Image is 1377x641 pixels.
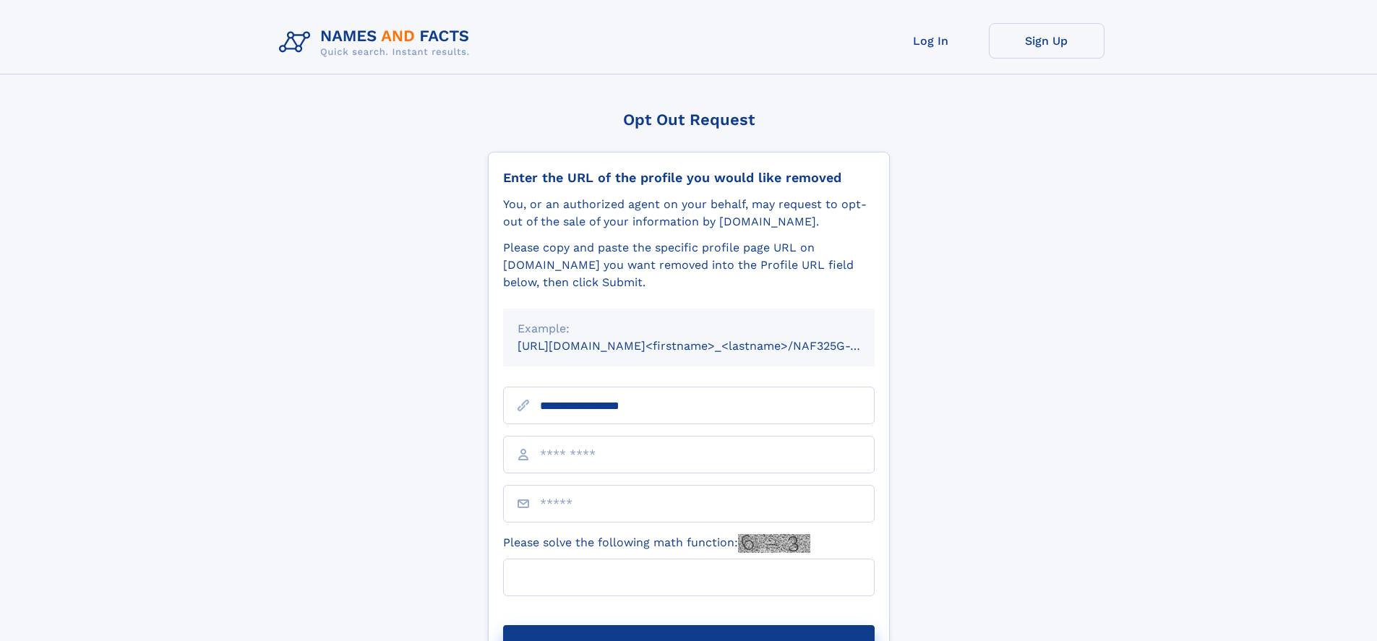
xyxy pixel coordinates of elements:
a: Log In [873,23,989,59]
small: [URL][DOMAIN_NAME]<firstname>_<lastname>/NAF325G-xxxxxxxx [518,339,902,353]
div: Please copy and paste the specific profile page URL on [DOMAIN_NAME] you want removed into the Pr... [503,239,875,291]
label: Please solve the following math function: [503,534,810,553]
div: Enter the URL of the profile you would like removed [503,170,875,186]
div: Example: [518,320,860,337]
img: Logo Names and Facts [273,23,481,62]
a: Sign Up [989,23,1104,59]
div: You, or an authorized agent on your behalf, may request to opt-out of the sale of your informatio... [503,196,875,231]
div: Opt Out Request [488,111,890,129]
